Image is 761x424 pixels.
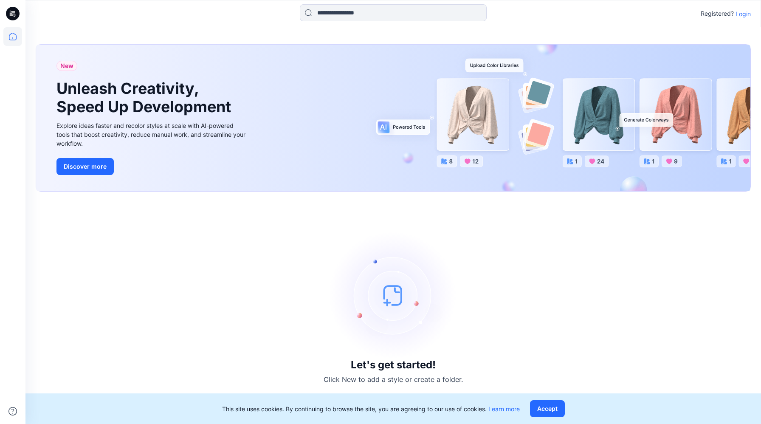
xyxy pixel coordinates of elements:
a: Discover more [56,158,248,175]
p: Login [736,9,751,18]
a: Learn more [488,405,520,413]
p: This site uses cookies. By continuing to browse the site, you are agreeing to our use of cookies. [222,404,520,413]
button: Discover more [56,158,114,175]
h3: Let's get started! [351,359,436,371]
p: Click New to add a style or create a folder. [324,374,463,384]
img: empty-state-image.svg [330,232,457,359]
span: New [60,61,73,71]
h1: Unleash Creativity, Speed Up Development [56,79,235,116]
div: Explore ideas faster and recolor styles at scale with AI-powered tools that boost creativity, red... [56,121,248,148]
p: Registered? [701,8,734,19]
button: Accept [530,400,565,417]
